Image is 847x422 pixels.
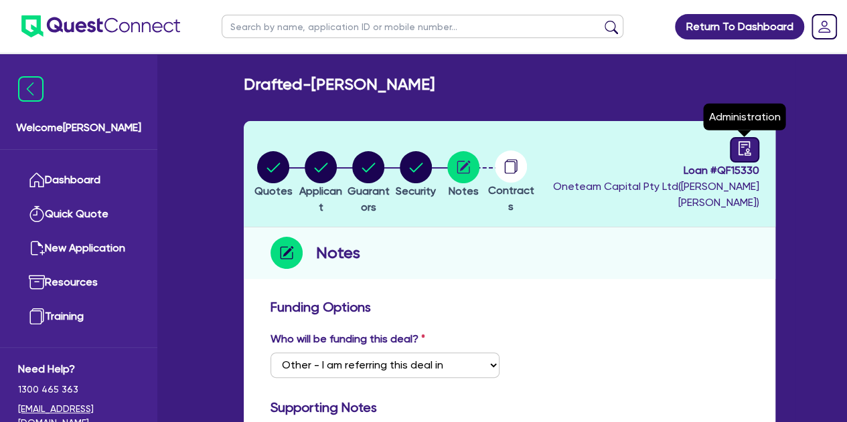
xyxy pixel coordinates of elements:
span: Welcome [PERSON_NAME] [16,120,141,136]
span: Loan # QF15330 [538,163,759,179]
h3: Funding Options [271,299,749,315]
span: Oneteam Capital Pty Ltd ( [PERSON_NAME] [PERSON_NAME] ) [553,180,759,209]
span: Quotes [254,185,293,197]
button: Notes [447,150,480,200]
img: resources [29,274,45,290]
img: step-icon [271,237,303,269]
span: 1300 465 363 [18,383,139,397]
button: Security [395,150,437,200]
span: audit [737,141,752,156]
button: Guarantors [345,150,392,216]
a: Dashboard [18,163,139,197]
button: Quotes [254,150,293,200]
a: audit [730,137,759,163]
a: New Application [18,231,139,266]
a: Resources [18,266,139,300]
span: Applicant [299,185,342,213]
span: Guarantors [348,185,390,213]
img: icon-menu-close [18,76,44,102]
button: Applicant [297,150,345,216]
label: Who will be funding this deal? [271,331,425,347]
h2: Notes [316,241,360,265]
span: Contracts [488,184,534,213]
input: Search by name, application ID or mobile number... [222,15,623,38]
a: Return To Dashboard [675,14,804,39]
span: Need Help? [18,361,139,377]
img: quick-quote [29,206,45,222]
a: Quick Quote [18,197,139,231]
a: Dropdown toggle [807,9,842,44]
span: Security [396,185,436,197]
img: training [29,308,45,324]
h2: Drafted - [PERSON_NAME] [244,75,435,94]
h3: Supporting Notes [271,399,749,415]
a: Training [18,300,139,334]
span: Notes [449,185,479,197]
img: quest-connect-logo-blue [21,15,180,37]
div: Administration [703,104,785,130]
img: new-application [29,240,45,256]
